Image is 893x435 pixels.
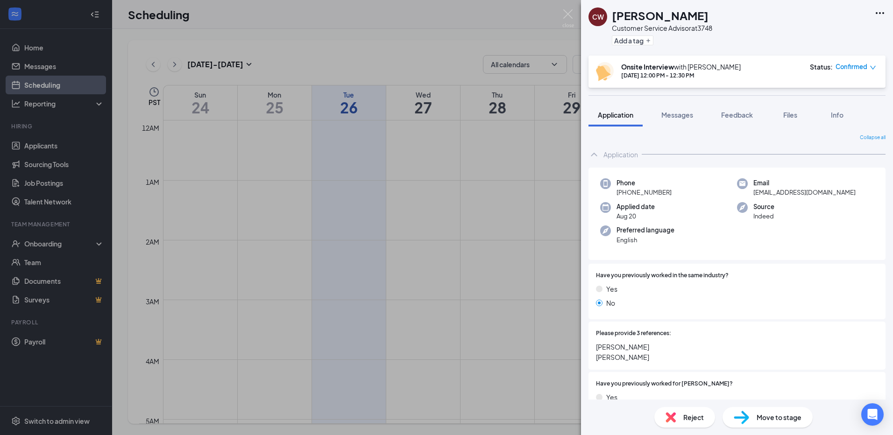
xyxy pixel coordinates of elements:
span: Application [598,111,633,119]
b: Onsite Interview [621,63,674,71]
div: Open Intercom Messenger [861,403,884,426]
span: Reject [683,412,704,422]
span: [EMAIL_ADDRESS][DOMAIN_NAME] [753,188,856,197]
svg: Ellipses [874,7,886,19]
div: with [PERSON_NAME] [621,62,741,71]
span: Phone [617,178,672,188]
span: Feedback [721,111,753,119]
span: Info [831,111,843,119]
span: Files [783,111,797,119]
span: [PHONE_NUMBER] [617,188,672,197]
span: No [606,298,615,308]
svg: ChevronUp [588,149,600,160]
div: Customer Service Advisor at 3748 [612,23,712,33]
span: Yes [606,284,617,294]
span: English [617,235,674,245]
span: Yes [606,392,617,402]
span: Aug 20 [617,211,655,221]
span: Move to stage [757,412,801,422]
span: Indeed [753,211,774,221]
span: Source [753,202,774,211]
span: Collapse all [860,134,886,141]
span: Email [753,178,856,188]
span: Have you previously worked for [PERSON_NAME]? [596,379,733,388]
span: [PERSON_NAME] [PERSON_NAME] [596,342,878,362]
svg: Plus [645,38,651,43]
button: PlusAdd a tag [612,35,653,45]
div: Application [603,150,638,159]
div: [DATE] 12:00 PM - 12:30 PM [621,71,741,79]
span: Please provide 3 references: [596,329,671,338]
span: Have you previously worked in the same industry? [596,271,729,280]
div: CW [592,12,604,21]
span: Messages [661,111,693,119]
span: Confirmed [836,62,867,71]
span: down [870,64,876,71]
h1: [PERSON_NAME] [612,7,709,23]
span: Preferred language [617,225,674,235]
div: Status : [810,62,833,71]
span: Applied date [617,202,655,211]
